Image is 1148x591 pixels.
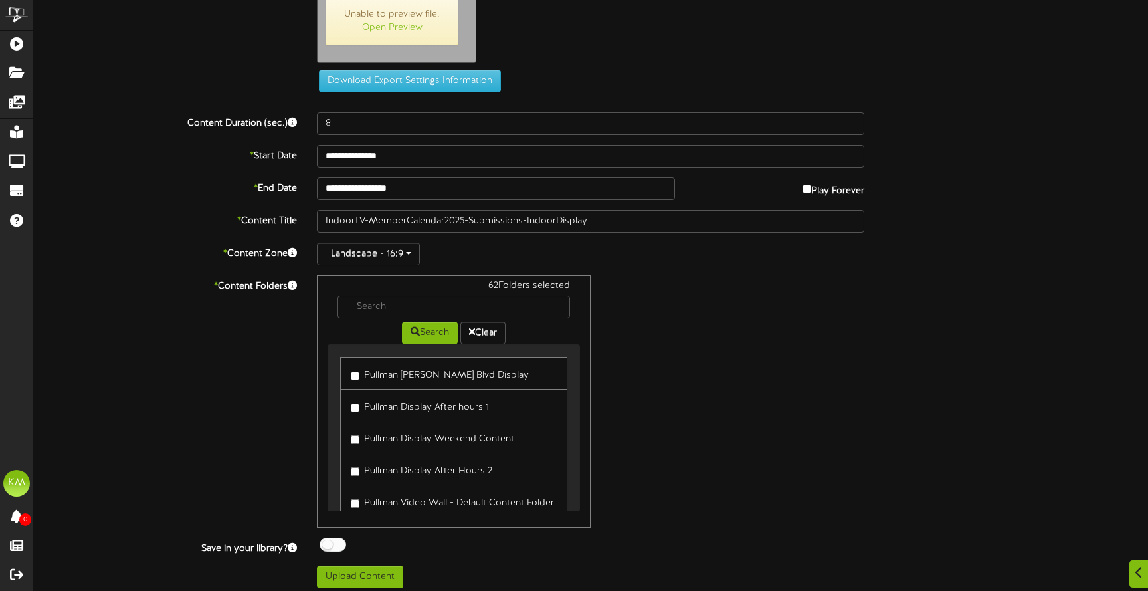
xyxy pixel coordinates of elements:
[803,177,864,198] label: Play Forever
[803,185,811,193] input: Play Forever
[351,428,514,446] label: Pullman Display Weekend Content
[23,243,307,261] label: Content Zone
[351,467,359,476] input: Pullman Display After Hours 2
[402,322,458,344] button: Search
[362,23,423,33] a: Open Preview
[351,460,492,478] label: Pullman Display After Hours 2
[23,145,307,163] label: Start Date
[351,492,554,510] label: Pullman Video Wall - Default Content Folder
[23,538,307,556] label: Save in your library?
[351,364,529,382] label: Pullman [PERSON_NAME] Blvd Display
[319,70,501,92] button: Download Export Settings Information
[23,210,307,228] label: Content Title
[351,435,359,444] input: Pullman Display Weekend Content
[317,243,420,265] button: Landscape - 16:9
[351,396,489,414] label: Pullman Display After hours 1
[351,372,359,380] input: Pullman [PERSON_NAME] Blvd Display
[317,210,864,233] input: Title of this Content
[351,499,359,508] input: Pullman Video Wall - Default Content Folder
[23,112,307,130] label: Content Duration (sec.)
[351,404,359,412] input: Pullman Display After hours 1
[23,275,307,293] label: Content Folders
[3,470,30,497] div: KM
[460,322,506,344] button: Clear
[328,279,580,296] div: 62 Folders selected
[337,296,570,318] input: -- Search --
[317,566,403,588] button: Upload Content
[312,76,501,86] a: Download Export Settings Information
[19,513,31,526] span: 0
[23,177,307,195] label: End Date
